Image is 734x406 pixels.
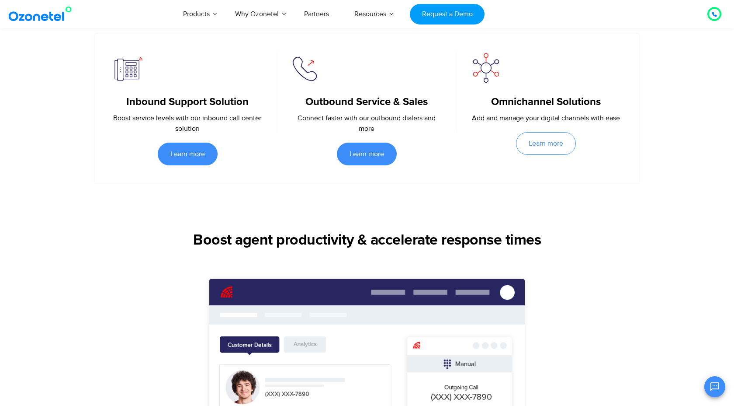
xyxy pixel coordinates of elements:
[350,150,384,157] span: Learn more
[516,132,576,155] a: Learn more
[529,140,563,147] span: Learn more
[158,143,218,165] a: Learn more
[470,113,623,123] p: Add and manage your digital channels with ease
[111,96,263,108] h5: Inbound Support Solution
[291,113,443,134] p: Connect faster with our outbound dialers and more
[291,51,323,84] img: outbound service sale
[470,96,623,108] h5: Omnichannel Solutions
[291,96,443,108] h5: Outbound Service & Sales
[410,4,485,24] a: Request a Demo
[470,51,502,84] img: omnichannel interaction
[61,232,673,249] h2: Boost agent productivity & accelerate response times
[337,143,397,165] a: Learn more
[111,113,263,134] p: Boost service levels with our inbound call center solution
[170,150,205,157] span: Learn more
[111,51,144,84] img: inboud support
[704,376,725,397] button: Open chat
